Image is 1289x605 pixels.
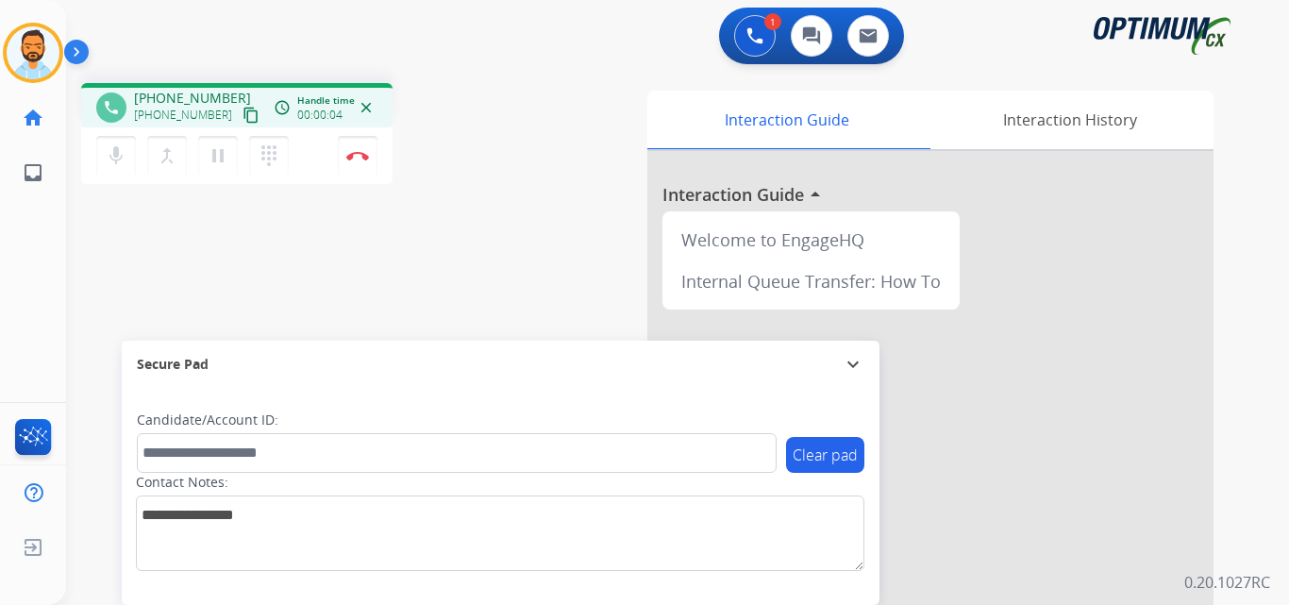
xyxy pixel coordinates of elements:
[670,219,952,260] div: Welcome to EngageHQ
[207,144,229,167] mat-icon: pause
[647,91,926,149] div: Interaction Guide
[7,26,59,79] img: avatar
[134,108,232,123] span: [PHONE_NUMBER]
[297,108,343,123] span: 00:00:04
[346,151,369,160] img: control
[137,355,209,374] span: Secure Pad
[1184,571,1270,594] p: 0.20.1027RC
[764,13,781,30] div: 1
[136,473,228,492] label: Contact Notes:
[156,144,178,167] mat-icon: merge_type
[274,99,291,116] mat-icon: access_time
[22,161,44,184] mat-icon: inbox
[103,99,120,116] mat-icon: phone
[297,93,355,108] span: Handle time
[358,99,375,116] mat-icon: close
[258,144,280,167] mat-icon: dialpad
[786,437,864,473] button: Clear pad
[842,353,864,376] mat-icon: expand_more
[670,260,952,302] div: Internal Queue Transfer: How To
[22,107,44,129] mat-icon: home
[243,107,259,124] mat-icon: content_copy
[926,91,1214,149] div: Interaction History
[105,144,127,167] mat-icon: mic
[137,411,278,429] label: Candidate/Account ID:
[134,89,251,108] span: [PHONE_NUMBER]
